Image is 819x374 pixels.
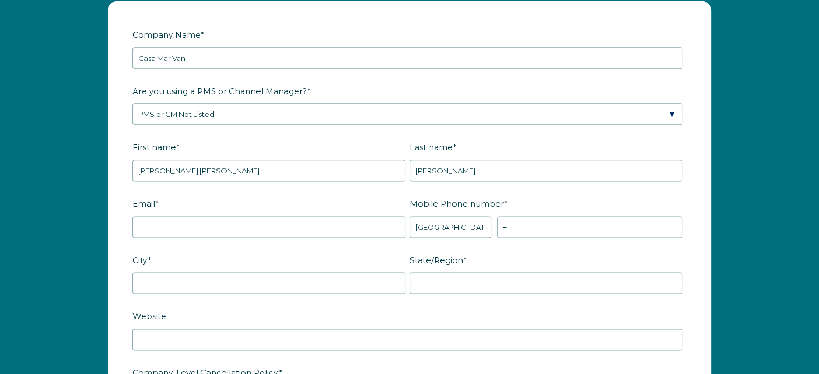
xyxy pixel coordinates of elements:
span: Email [132,195,155,212]
span: Website [132,308,166,324]
span: State/Region [410,252,463,269]
span: Mobile Phone number [410,195,504,212]
span: Last name [410,139,453,156]
span: Are you using a PMS or Channel Manager? [132,83,307,100]
span: City [132,252,148,269]
span: First name [132,139,176,156]
span: Company Name [132,26,201,43]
